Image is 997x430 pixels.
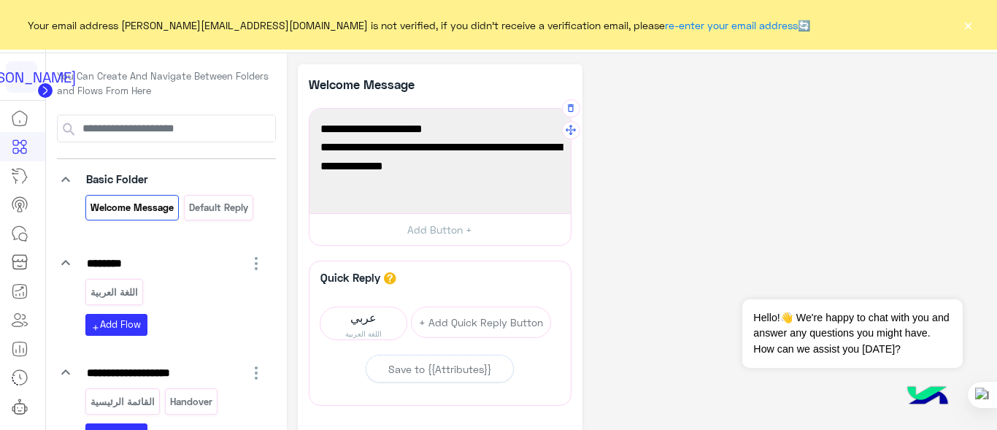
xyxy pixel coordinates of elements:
h6: Quick Reply [317,271,384,284]
span: Hello!👋 We're happy to chat with you and answer any questions you might have. How can we assist y... [742,299,962,368]
button: Delete Message [562,99,580,118]
button: × [961,18,975,32]
p: Welcome Message [309,75,440,93]
button: + Add Quick Reply Button [411,307,551,338]
p: You Can Create And Navigate Between Folders and Flows From Here [57,69,276,98]
button: Add Button + [309,213,571,246]
button: addAdd Flow [85,314,147,335]
div: عربي [320,307,407,340]
p: Default reply [188,199,250,216]
p: اللغة العربية [89,284,139,301]
div: [PERSON_NAME] [6,61,37,93]
button: Save to {{Attributes}} [366,355,514,383]
i: keyboard_arrow_down [57,254,74,272]
i: keyboard_arrow_down [57,171,74,188]
p: Welcome Message [89,199,174,216]
p: القائمة الرئيسية [89,393,155,410]
span: Basic Folder [86,172,148,185]
span: عربي [320,307,407,328]
a: re-enter your email address [665,19,798,31]
img: hulul-logo.png [902,372,953,423]
div: Save to {{Attributes}} [388,361,491,377]
p: Handover [169,393,214,410]
i: keyboard_arrow_down [57,364,74,381]
span: اللغة العربية [320,328,407,339]
span: Your email address [PERSON_NAME][EMAIL_ADDRESS][DOMAIN_NAME] is not verified, if you didn't recei... [28,18,810,33]
button: Drag [562,121,580,139]
i: add [91,323,100,332]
